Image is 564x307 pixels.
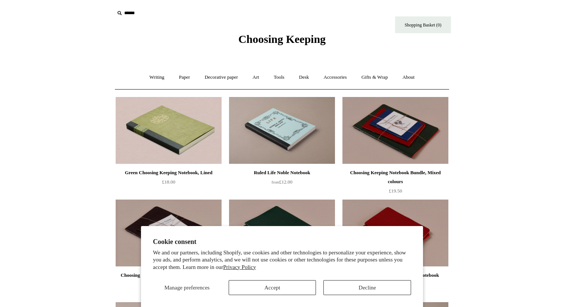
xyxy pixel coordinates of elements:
span: £18.00 [162,179,175,185]
a: Red Choosing Keeping Medium Notebook Red Choosing Keeping Medium Notebook [342,200,448,267]
a: Desk [292,68,316,87]
span: from [272,180,279,184]
div: Choosing Keeping Notebook Bundle, Mixed colours [344,168,446,186]
button: Accept [229,280,316,295]
span: Choosing Keeping [238,33,326,45]
div: Choosing Keeping Notebook Bundle, All black [117,271,220,280]
h2: Cookie consent [153,238,411,246]
img: Choosing Keeping Notebook Bundle, Mixed colours [342,97,448,164]
img: Dark Green Choosing Keeping A5 Large Notebook [229,200,335,267]
a: Ruled Life Noble Notebook Ruled Life Noble Notebook [229,97,335,164]
a: Choosing Keeping Notebook Bundle, Mixed colours Choosing Keeping Notebook Bundle, Mixed colours [342,97,448,164]
a: Choosing Keeping Notebook Bundle, All black £18.00 [116,271,222,301]
img: Green Choosing Keeping Notebook, Lined [116,97,222,164]
a: Privacy Policy [223,264,256,270]
a: Choosing Keeping [238,39,326,44]
a: Ruled Life Noble Notebook from£12.00 [229,168,335,199]
div: Ruled Life Noble Notebook [231,168,333,177]
span: £19.50 [389,188,402,194]
p: We and our partners, including Shopify, use cookies and other technologies to personalize your ex... [153,249,411,271]
a: Writing [143,68,171,87]
a: Choosing Keeping Notebook Bundle, All black Choosing Keeping Notebook Bundle, All black [116,200,222,267]
a: Dark Green Choosing Keeping A5 Large Notebook Dark Green Choosing Keeping A5 Large Notebook [229,200,335,267]
a: Art [246,68,266,87]
img: Choosing Keeping Notebook Bundle, All black [116,200,222,267]
img: Ruled Life Noble Notebook [229,97,335,164]
a: Accessories [317,68,354,87]
a: Choosing Keeping Notebook Bundle, Mixed colours £19.50 [342,168,448,199]
span: £12.00 [272,179,292,185]
span: Manage preferences [164,285,210,291]
a: Paper [172,68,197,87]
button: Manage preferences [153,280,221,295]
a: Green Choosing Keeping Notebook, Lined £18.00 [116,168,222,199]
a: About [396,68,422,87]
button: Decline [323,280,411,295]
a: Gifts & Wrap [355,68,395,87]
a: Decorative paper [198,68,245,87]
img: Red Choosing Keeping Medium Notebook [342,200,448,267]
a: Shopping Basket (0) [395,16,451,33]
a: Tools [267,68,291,87]
div: Green Choosing Keeping Notebook, Lined [117,168,220,177]
a: Green Choosing Keeping Notebook, Lined Green Choosing Keeping Notebook, Lined [116,97,222,164]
